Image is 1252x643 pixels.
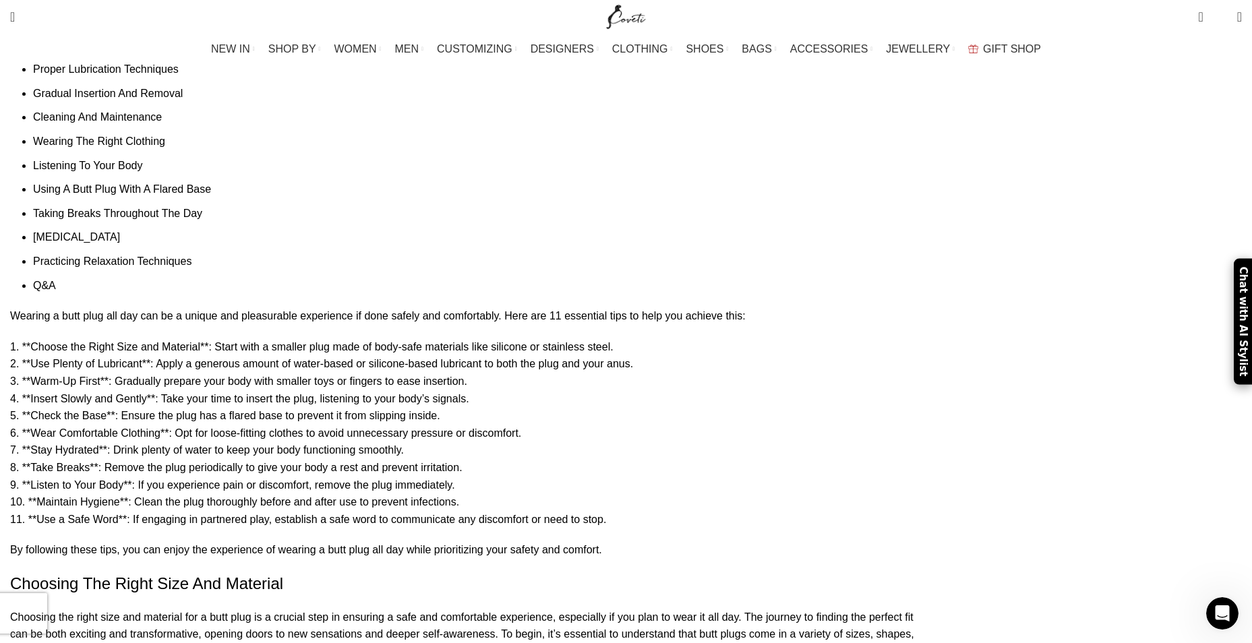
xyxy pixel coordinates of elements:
span: BAGS [742,42,771,55]
a: ACCESSORIES [790,36,873,63]
span: SHOES [686,42,723,55]
a: DESIGNERS [531,36,599,63]
span: MEN [395,42,419,55]
a: Proper Lubrication Techniques [33,63,179,75]
a: Search [3,3,22,30]
span: SHOP BY [268,42,316,55]
a: CUSTOMIZING [437,36,517,63]
p: 1. **Choose the Right Size and Material**: Start with a smaller plug made of body-safe materials ... [10,338,929,528]
span: WOMEN [334,42,377,55]
a: Q&A [33,280,56,291]
a: JEWELLERY [886,36,955,63]
img: GiftBag [968,44,978,53]
a: [MEDICAL_DATA] [33,231,120,243]
a: SHOP BY [268,36,321,63]
div: My Wishlist [1214,3,1227,30]
p: Wearing a butt plug all day can be a unique and pleasurable experience if done safely and comfort... [10,307,929,325]
a: Gradual Insertion And Removal [33,88,183,99]
span: ACCESSORIES [790,42,868,55]
a: CLOTHING [612,36,673,63]
span: CUSTOMIZING [437,42,512,55]
a: BAGS [742,36,776,63]
span: NEW IN [211,42,250,55]
a: Taking Breaks Throughout The Day [33,208,202,219]
a: Cleaning And Maintenance [33,111,162,123]
span: GIFT SHOP [983,42,1041,55]
h2: Choosing The Right Size And Material [10,572,929,595]
a: GIFT SHOP [968,36,1041,63]
a: NEW IN [211,36,255,63]
a: Practicing Relaxation Techniques [33,255,191,267]
a: Using A Butt Plug With A Flared Base [33,183,211,195]
a: WOMEN [334,36,382,63]
span: DESIGNERS [531,42,594,55]
p: By following these tips, you can enjoy the experience of wearing a butt plug all day while priori... [10,541,929,559]
iframe: Intercom live chat [1206,597,1239,630]
span: JEWELLERY [886,42,950,55]
a: SHOES [686,36,728,63]
span: 0 [1216,13,1226,24]
a: Listening To Your Body [33,160,143,171]
a: 0 [1191,3,1210,30]
a: Site logo [603,10,649,22]
a: MEN [395,36,423,63]
span: 0 [1199,7,1210,17]
a: Wearing The Right Clothing [33,135,165,147]
div: Main navigation [3,36,1249,63]
span: CLOTHING [612,42,668,55]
